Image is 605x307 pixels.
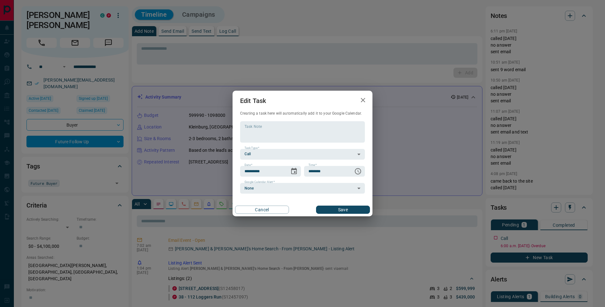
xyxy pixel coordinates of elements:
[245,146,259,150] label: Task Type
[240,149,365,160] div: Call
[240,111,365,116] p: Creating a task here will automatically add it to your Google Calendar.
[233,91,274,111] h2: Edit Task
[308,163,317,167] label: Time
[288,165,300,178] button: Choose date, selected date is Oct 28, 2025
[245,180,275,184] label: Google Calendar Alert
[245,163,252,167] label: Date
[240,183,365,194] div: None
[235,206,289,214] button: Cancel
[316,206,370,214] button: Save
[352,165,364,178] button: Choose time, selected time is 6:00 AM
